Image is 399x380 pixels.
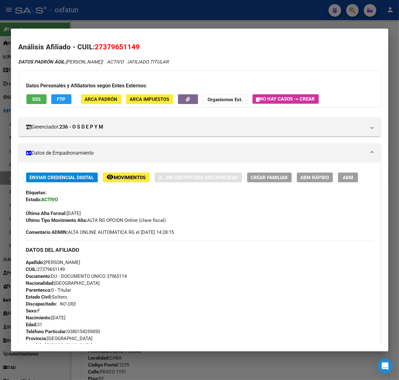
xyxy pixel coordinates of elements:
span: ABM Rápido [301,175,329,180]
span: Crear Familiar [251,175,288,180]
button: SSS [26,94,47,104]
h2: Análisis Afiliado - CUIL: [19,42,381,52]
span: No hay casos -> Crear [256,96,315,102]
strong: Provincia: [26,336,47,341]
h3: Datos Personales y Afiliatorios según Entes Externos: [26,82,373,90]
h3: DATOS DEL AFILIADO [26,246,373,253]
span: ARCA Impuestos [130,96,169,102]
button: FTP [51,94,71,104]
strong: DATOS PADRÓN ÁGIL: [19,59,66,65]
button: ARCA Padrón [81,94,121,104]
strong: Organismos Ext. [208,97,243,102]
mat-expansion-panel-header: Datos de Empadronamiento [19,144,381,162]
strong: Comentario ADMIN: [26,229,68,235]
button: ABM [338,173,358,182]
span: 0380154259850 [26,329,100,334]
mat-expansion-panel-header: Gerenciador:236 - O S D E P Y M [19,118,381,136]
strong: Parentesco: [26,287,52,293]
span: SSS [32,96,41,102]
span: DU - DOCUMENTO UNICO 37965114 [26,273,127,279]
button: ABM Rápido [297,173,333,182]
span: 0 - Titular [26,287,71,293]
button: ARCA Impuestos [126,94,173,104]
strong: Apellido: [26,260,44,265]
button: Enviar Credencial Digital [26,173,98,182]
mat-panel-title: Gerenciador: [26,123,366,131]
strong: Localidad: [26,343,47,348]
button: Crear Familiar [247,173,292,182]
span: Movimientos [114,175,146,180]
span: [DATE] [26,315,66,321]
button: No hay casos -> Crear [252,94,319,104]
span: [GEOGRAPHIC_DATA] [26,336,93,341]
mat-panel-title: Datos de Empadronamiento [26,149,366,157]
div: Open Intercom Messenger [378,359,393,374]
strong: Estado Civil: [26,294,52,300]
span: Soltero [26,294,68,300]
strong: Teléfono Particular: [26,329,68,334]
span: 27379651149 [26,267,65,272]
button: Sin Certificado Discapacidad [155,173,242,182]
span: ABM [343,175,353,180]
span: Enviar Credencial Digital [30,175,94,180]
i: NO (00) [60,301,76,307]
strong: Ultimo Tipo Movimiento Alta: [26,218,87,223]
strong: Documento: [26,273,51,279]
span: F [26,308,40,314]
span: FTP [57,96,65,102]
i: | ACTIVO | [19,59,169,65]
strong: Discapacitado: [26,301,57,307]
span: [GEOGRAPHIC_DATA] [26,280,100,286]
button: Organismos Ext. [203,94,248,104]
span: ARCA Padrón [85,96,118,102]
strong: Sexo: [26,308,38,314]
span: [PERSON_NAME] [19,59,102,65]
strong: ACTIVO [42,197,58,202]
span: [PERSON_NAME] [26,260,80,265]
span: ALTA ONLINE AUTOMATICA RG el [DATE] 14:28:15 [26,229,174,236]
strong: 236 - O S D E P Y M [60,123,103,131]
strong: Última Alta Formal: [26,211,67,216]
strong: CUIL: [26,267,37,272]
strong: Nacimiento: [26,315,52,321]
strong: Edad: [26,322,37,328]
button: Movimientos [103,173,150,182]
span: 31 [26,322,42,328]
strong: Estado: [26,197,42,202]
strong: Nacionalidad: [26,280,55,286]
span: Sin Certificado Discapacidad [166,175,238,180]
span: AFILIADO TITULAR [129,59,169,65]
span: [DATE] [26,211,81,216]
span: ALTA RG OPCION Online (clave fiscal) [26,218,166,223]
mat-icon: remove_red_eye [107,173,114,181]
span: 27379651149 [95,43,140,51]
span: [GEOGRAPHIC_DATA] [26,343,93,348]
strong: Etiquetas: [26,190,47,196]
